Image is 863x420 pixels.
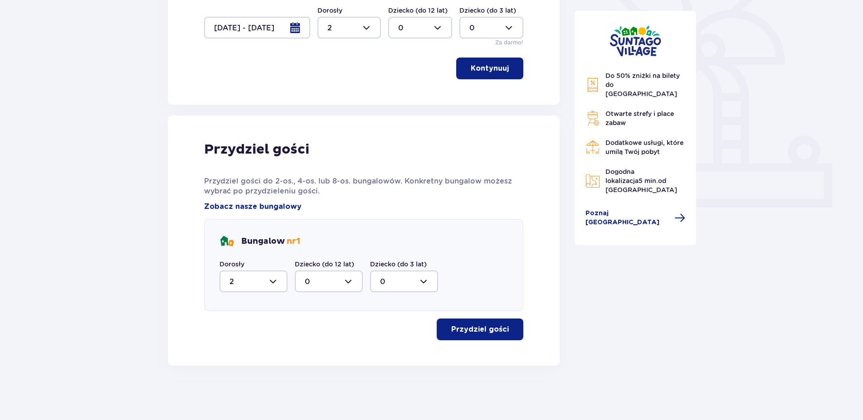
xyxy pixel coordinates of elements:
[451,324,509,334] p: Przydziel gości
[204,176,524,196] p: Przydziel gości do 2-os., 4-os. lub 8-os. bungalowów. Konkretny bungalow możesz wybrać po przydzi...
[388,6,448,15] label: Dziecko (do 12 lat)
[241,236,300,247] p: Bungalow
[295,260,354,269] label: Dziecko (do 12 lat)
[219,234,234,249] img: bungalows Icon
[471,63,509,73] p: Kontynuuj
[437,319,523,340] button: Przydziel gości
[605,110,674,126] span: Otwarte strefy i place zabaw
[585,209,669,227] span: Poznaj [GEOGRAPHIC_DATA]
[605,168,677,193] span: Dogodna lokalizacja od [GEOGRAPHIC_DATA]
[204,202,302,212] a: Zobacz nasze bungalowy
[585,140,600,154] img: Restaurant Icon
[287,236,300,246] span: nr 1
[605,139,683,155] span: Dodatkowe usługi, które umilą Twój pobyt
[585,209,685,227] a: Poznaj [GEOGRAPHIC_DATA]
[317,6,342,15] label: Dorosły
[605,72,680,97] span: Do 50% zniżki na bilety do [GEOGRAPHIC_DATA]
[495,39,523,47] p: Za darmo!
[585,77,600,92] img: Discount Icon
[639,177,658,184] span: 5 min.
[459,6,516,15] label: Dziecko (do 3 lat)
[370,260,427,269] label: Dziecko (do 3 lat)
[456,58,523,79] button: Kontynuuj
[585,174,600,188] img: Map Icon
[585,111,600,126] img: Grill Icon
[219,260,244,269] label: Dorosły
[204,141,309,158] p: Przydziel gości
[609,25,661,57] img: Suntago Village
